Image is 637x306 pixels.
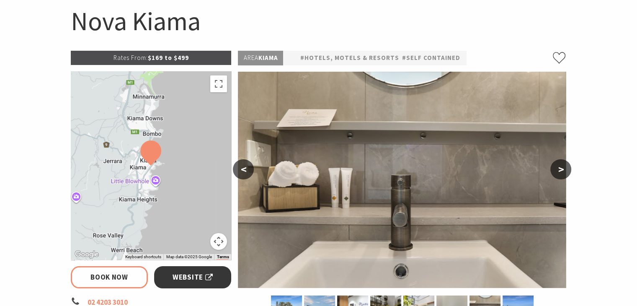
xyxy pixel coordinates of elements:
p: Kiama [238,51,283,65]
span: Area [243,54,258,62]
span: Rates From: [113,54,147,62]
span: Website [173,272,213,283]
a: #Hotels, Motels & Resorts [300,53,399,63]
button: Keyboard shortcuts [125,254,161,260]
img: Google [73,249,101,260]
a: #Self Contained [402,53,460,63]
button: > [550,159,571,179]
button: < [233,159,254,179]
button: Map camera controls [210,233,227,250]
p: $169 to $499 [71,51,232,65]
img: bathroom [238,72,566,288]
a: Terms (opens in new tab) [217,254,229,259]
a: Website [154,266,232,288]
a: Book Now [71,266,148,288]
span: Map data ©2025 Google [166,254,211,259]
button: Toggle fullscreen view [210,75,227,92]
a: Open this area in Google Maps (opens a new window) [73,249,101,260]
h1: Nova Kiama [71,4,567,38]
